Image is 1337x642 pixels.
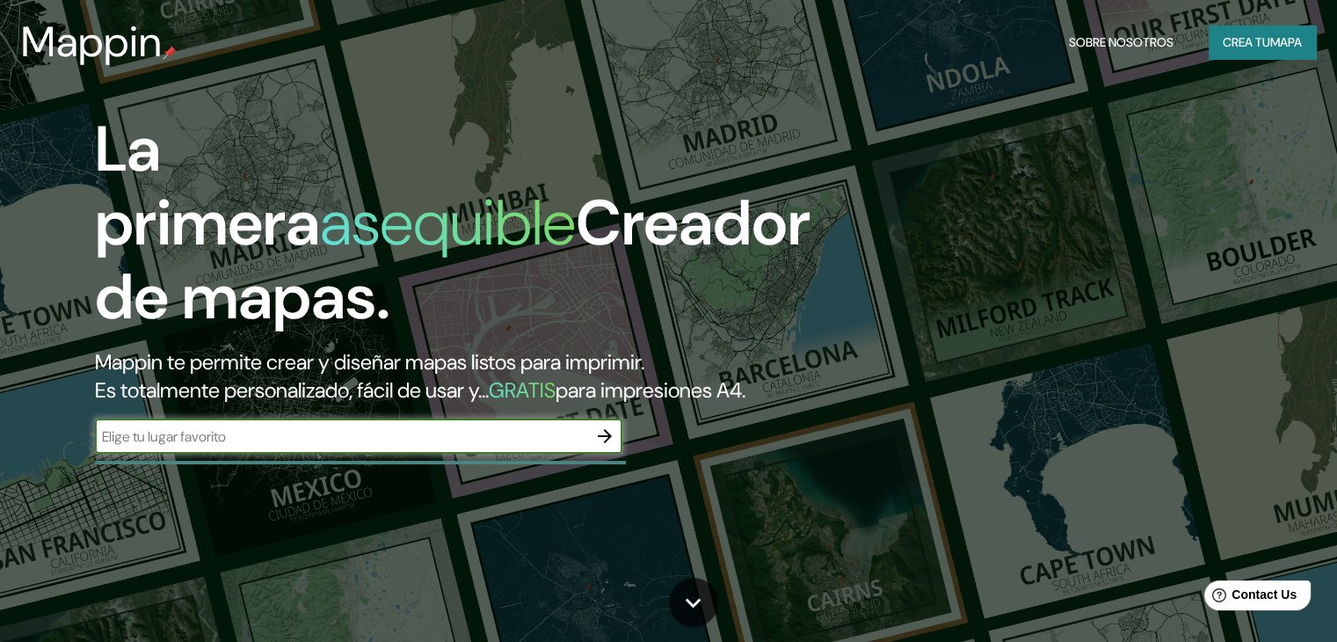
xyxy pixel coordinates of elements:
font: Es totalmente personalizado, fácil de usar y... [95,376,489,404]
font: para impresiones A4. [556,376,745,404]
font: asequible [320,182,576,264]
font: mapa [1270,34,1302,50]
button: Crea tumapa [1209,26,1316,59]
font: Mappin [21,14,163,69]
font: Sobre nosotros [1069,34,1174,50]
font: Mappin te permite crear y diseñar mapas listos para imprimir. [95,348,644,376]
input: Elige tu lugar favorito [95,427,587,447]
iframe: Help widget launcher [1181,573,1318,623]
img: pin de mapeo [163,46,177,60]
font: GRATIS [489,376,556,404]
font: Crea tu [1223,34,1270,50]
button: Sobre nosotros [1062,26,1181,59]
font: La primera [95,108,320,264]
font: Creador de mapas. [95,182,810,338]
